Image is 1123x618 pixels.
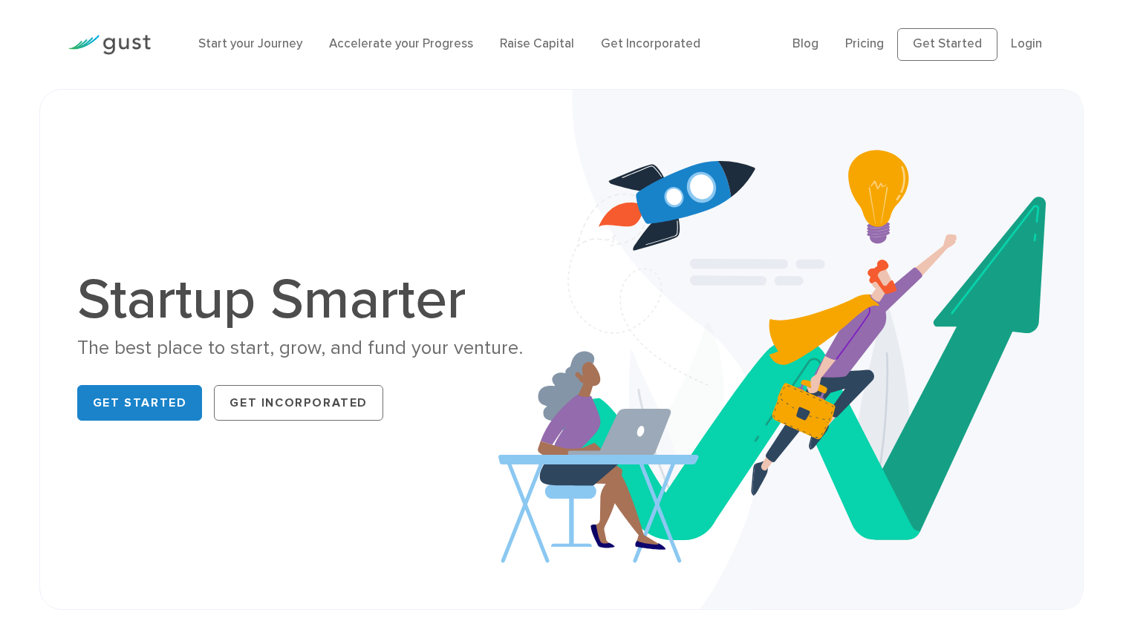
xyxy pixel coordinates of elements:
[214,385,383,421] a: Get Incorporated
[897,28,997,61] a: Get Started
[77,385,203,421] a: Get Started
[77,272,550,328] h1: Startup Smarter
[329,36,473,51] a: Accelerate your Progress
[792,36,818,51] a: Blog
[77,335,550,361] div: The best place to start, grow, and fund your venture.
[1011,36,1042,51] a: Login
[845,36,884,51] a: Pricing
[68,35,151,55] img: Gust Logo
[500,36,574,51] a: Raise Capital
[198,36,302,51] a: Start your Journey
[498,90,1083,609] img: Startup Smarter Hero
[601,36,700,51] a: Get Incorporated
